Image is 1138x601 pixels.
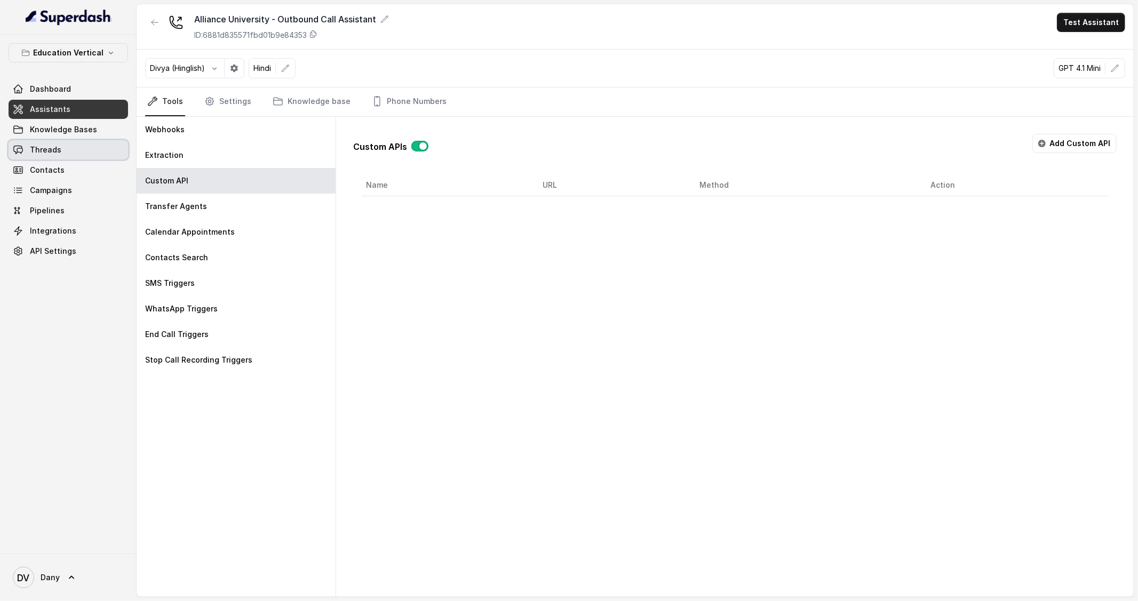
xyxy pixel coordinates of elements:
p: Calendar Appointments [145,227,235,237]
th: Action [922,174,1108,196]
a: Dashboard [9,79,128,99]
th: Name [362,174,535,196]
span: Dany [41,572,60,583]
p: SMS Triggers [145,278,195,289]
p: End Call Triggers [145,329,209,340]
a: Pipelines [9,201,128,220]
span: Dashboard [30,84,71,94]
p: Hindi [253,63,271,74]
p: GPT 4.1 Mini [1059,63,1101,74]
a: Tools [145,87,185,116]
p: Contacts Search [145,252,208,263]
text: DV [18,572,30,583]
span: Contacts [30,165,65,175]
div: Alliance University - Outbound Call Assistant [194,13,389,26]
span: Pipelines [30,205,65,216]
p: Transfer Agents [145,201,207,212]
button: Add Custom API [1032,134,1117,153]
button: Test Assistant [1057,13,1125,32]
a: Campaigns [9,181,128,200]
span: Campaigns [30,185,72,196]
a: Contacts [9,161,128,180]
a: Threads [9,140,128,159]
p: Education Vertical [33,46,104,59]
a: Settings [202,87,253,116]
p: WhatsApp Triggers [145,303,218,314]
a: Phone Numbers [370,87,449,116]
button: Education Vertical [9,43,128,62]
p: Webhooks [145,124,185,135]
a: Knowledge Bases [9,120,128,139]
p: ID: 6881d835571fbd01b9e84353 [194,30,307,41]
p: Divya (Hinglish) [150,63,205,74]
nav: Tabs [145,87,1125,116]
img: light.svg [26,9,112,26]
span: API Settings [30,246,76,257]
a: Dany [9,563,128,592]
th: URL [534,174,691,196]
span: Assistants [30,104,70,115]
a: Integrations [9,221,128,241]
a: API Settings [9,242,128,261]
span: Threads [30,145,61,155]
p: Custom APIs [353,140,407,153]
a: Knowledge base [270,87,353,116]
span: Integrations [30,226,76,236]
p: Custom API [145,175,188,186]
span: Knowledge Bases [30,124,97,135]
p: Stop Call Recording Triggers [145,355,252,365]
a: Assistants [9,100,128,119]
th: Method [691,174,922,196]
p: Extraction [145,150,184,161]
